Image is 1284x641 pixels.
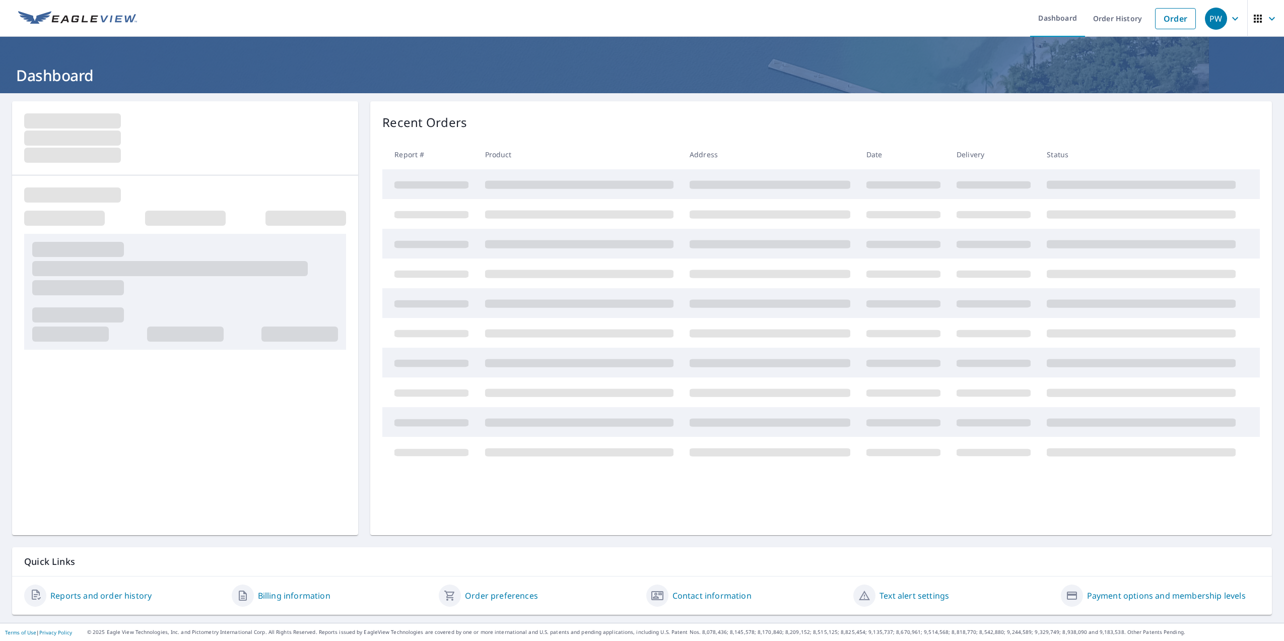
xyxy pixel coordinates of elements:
a: Terms of Use [5,629,36,636]
th: Delivery [949,140,1039,169]
a: Payment options and membership levels [1087,590,1246,602]
th: Status [1039,140,1244,169]
p: | [5,629,72,635]
img: EV Logo [18,11,137,26]
p: © 2025 Eagle View Technologies, Inc. and Pictometry International Corp. All Rights Reserved. Repo... [87,628,1279,636]
a: Order [1155,8,1196,29]
h1: Dashboard [12,65,1272,86]
p: Quick Links [24,555,1260,568]
a: Privacy Policy [39,629,72,636]
a: Billing information [258,590,330,602]
a: Reports and order history [50,590,152,602]
th: Address [682,140,858,169]
p: Recent Orders [382,113,467,132]
th: Date [858,140,949,169]
a: Contact information [672,590,752,602]
th: Report # [382,140,477,169]
th: Product [477,140,682,169]
a: Text alert settings [880,590,949,602]
a: Order preferences [465,590,538,602]
div: PW [1205,8,1227,30]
